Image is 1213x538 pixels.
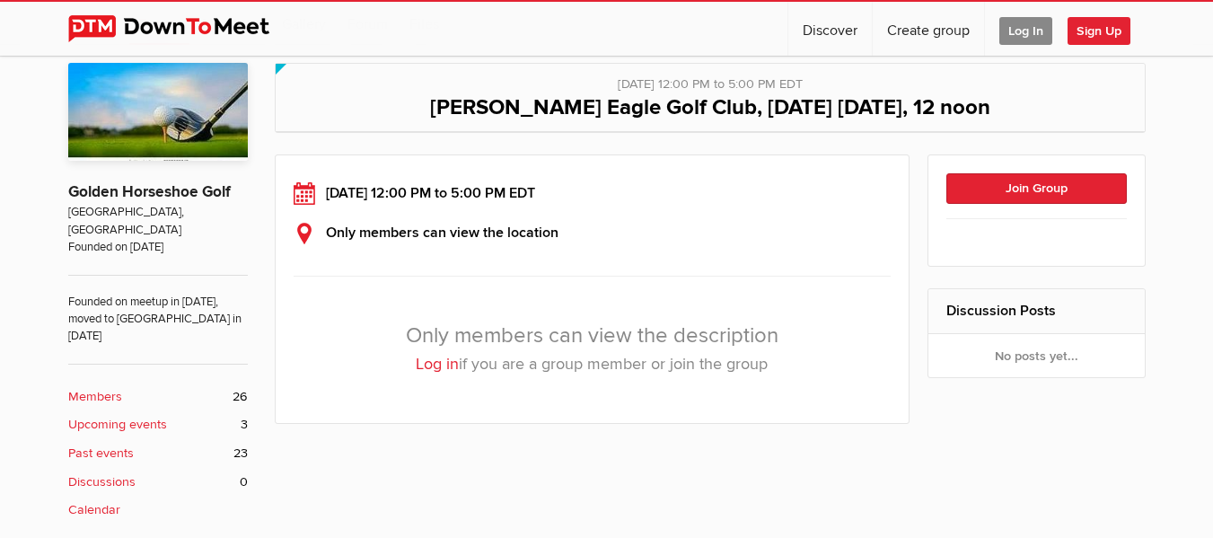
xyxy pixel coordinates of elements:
b: Upcoming events [68,415,167,435]
a: Discussion Posts [946,302,1056,320]
b: Members [68,387,122,407]
a: Log in [416,354,459,374]
b: Calendar [68,500,120,520]
span: 26 [233,387,248,407]
a: Golden Horseshoe Golf [68,182,231,201]
button: Join Group [946,173,1127,204]
div: [DATE] 12:00 PM to 5:00 PM EDT [294,182,892,204]
span: Sign Up [1068,17,1130,45]
span: 0 [240,472,248,492]
img: Golden Horseshoe Golf [68,63,248,162]
p: if you are a group member or join the group [322,352,863,376]
b: Only members can view the location [326,224,558,242]
b: Past events [68,444,134,463]
span: [PERSON_NAME] Eagle Golf Club, [DATE] [DATE], 12 noon [430,94,990,120]
span: Log In [999,17,1052,45]
b: Discussions [68,472,136,492]
span: 23 [233,444,248,463]
a: Past events 23 [68,444,248,463]
span: Founded on [DATE] [68,239,248,256]
span: 3 [241,415,248,435]
img: DownToMeet [68,15,297,42]
a: Log In [985,2,1067,56]
div: No posts yet... [928,334,1145,377]
a: Discover [788,2,872,56]
a: Discussions 0 [68,472,248,492]
a: Calendar [68,500,248,520]
a: Members 26 [68,387,248,407]
div: [DATE] 12:00 PM to 5:00 PM EDT [294,64,1127,94]
span: Founded on meetup in [DATE], moved to [GEOGRAPHIC_DATA] in [DATE] [68,275,248,346]
div: Only members can view the description [294,291,892,405]
span: [GEOGRAPHIC_DATA], [GEOGRAPHIC_DATA] [68,204,248,239]
a: Create group [873,2,984,56]
a: Upcoming events 3 [68,415,248,435]
a: Sign Up [1068,2,1145,56]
